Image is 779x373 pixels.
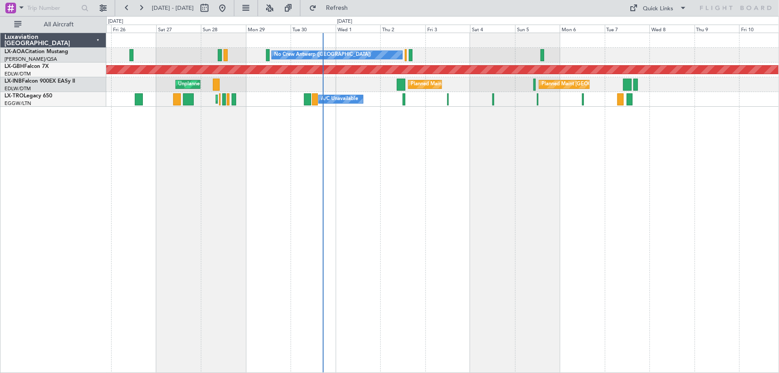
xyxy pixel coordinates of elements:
span: Refresh [318,5,356,11]
button: All Aircraft [10,17,97,32]
div: Mon 29 [246,25,291,33]
a: LX-TROLegacy 650 [4,93,52,99]
div: Thu 2 [380,25,425,33]
a: LX-AOACitation Mustang [4,49,68,54]
button: Quick Links [625,1,692,15]
span: LX-TRO [4,93,24,99]
div: [DATE] [337,18,352,25]
a: LX-INBFalcon 900EX EASy II [4,79,75,84]
div: Thu 9 [695,25,740,33]
div: Tue 30 [291,25,336,33]
a: LX-GBHFalcon 7X [4,64,49,69]
a: EGGW/LTN [4,100,31,107]
div: Wed 1 [336,25,381,33]
div: Wed 8 [650,25,695,33]
div: Planned Maint [GEOGRAPHIC_DATA] [411,78,496,91]
div: Fri 3 [425,25,471,33]
div: [DATE] [108,18,123,25]
a: EDLW/DTM [4,85,31,92]
input: Trip Number [27,1,79,15]
div: Planned Maint [GEOGRAPHIC_DATA] ([GEOGRAPHIC_DATA]) [542,78,682,91]
div: Fri 26 [111,25,156,33]
span: LX-AOA [4,49,25,54]
span: All Aircraft [23,21,94,28]
div: Sun 5 [515,25,560,33]
div: A/C Unavailable [321,92,358,106]
a: EDLW/DTM [4,71,31,77]
div: No Crew Antwerp ([GEOGRAPHIC_DATA]) [274,48,371,62]
a: [PERSON_NAME]/QSA [4,56,57,63]
div: Sat 4 [470,25,515,33]
div: Quick Links [643,4,674,13]
div: Sat 27 [156,25,201,33]
span: LX-INB [4,79,22,84]
span: LX-GBH [4,64,24,69]
button: Refresh [305,1,358,15]
div: Tue 7 [605,25,650,33]
div: Sun 28 [201,25,246,33]
div: Unplanned Maint Roma (Ciampino) [178,78,258,91]
div: Mon 6 [560,25,605,33]
span: [DATE] - [DATE] [152,4,194,12]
